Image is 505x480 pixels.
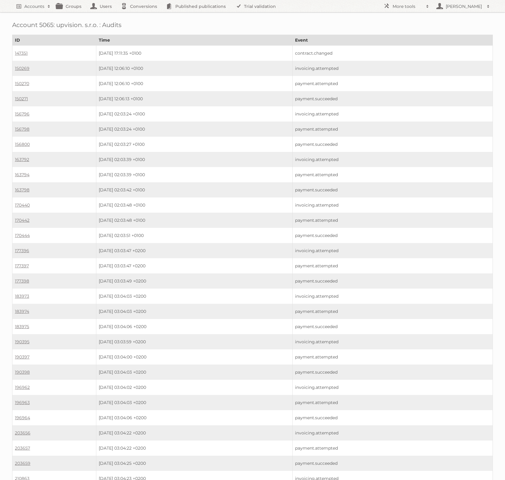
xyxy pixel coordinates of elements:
[292,365,493,380] td: payment.succeeded
[15,81,29,86] a: 150270
[292,456,493,471] td: payment.succeeded
[292,349,493,365] td: payment.attempted
[292,35,493,46] th: Event
[96,365,292,380] td: [DATE] 03:04:03 +0200
[15,263,29,269] a: 177397
[292,410,493,425] td: payment.succeeded
[96,304,292,319] td: [DATE] 03:04:03 +0200
[96,61,292,76] td: [DATE] 12:06:10 +0100
[24,3,44,9] h2: Accounts
[96,349,292,365] td: [DATE] 03:04:00 +0200
[96,46,292,61] td: [DATE] 17:11:35 +0100
[12,21,493,29] h1: Account 5065: upvision. s.r.o. : Audits
[292,122,493,137] td: payment.attempted
[15,50,28,56] a: 147351
[292,106,493,122] td: invoicing.attempted
[292,91,493,106] td: payment.succeeded
[96,197,292,213] td: [DATE] 02:03:48 +0100
[15,218,29,223] a: 170442
[96,289,292,304] td: [DATE] 03:04:03 +0200
[15,172,29,177] a: 163794
[15,233,30,238] a: 170444
[96,319,292,334] td: [DATE] 03:04:06 +0200
[292,441,493,456] td: payment.attempted
[15,324,29,329] a: 183975
[15,142,30,147] a: 156800
[96,106,292,122] td: [DATE] 02:03:24 +0100
[292,425,493,441] td: invoicing.attempted
[15,461,30,466] a: 203659
[15,400,30,405] a: 196963
[96,152,292,167] td: [DATE] 02:03:39 +0100
[15,369,30,375] a: 190398
[292,46,493,61] td: contract.changed
[292,197,493,213] td: invoicing.attempted
[15,66,29,71] a: 150269
[15,126,29,132] a: 156798
[292,289,493,304] td: invoicing.attempted
[15,187,29,193] a: 163798
[96,410,292,425] td: [DATE] 03:04:06 +0200
[96,137,292,152] td: [DATE] 02:03:27 +0100
[292,334,493,349] td: invoicing.attempted
[15,385,30,390] a: 196962
[15,202,30,208] a: 170440
[96,273,292,289] td: [DATE] 03:03:49 +0200
[292,152,493,167] td: invoicing.attempted
[15,248,29,253] a: 177396
[292,228,493,243] td: payment.succeeded
[444,3,484,9] h2: [PERSON_NAME]
[15,415,30,420] a: 196964
[96,91,292,106] td: [DATE] 12:06:13 +0100
[393,3,423,9] h2: More tools
[12,35,96,46] th: ID
[96,456,292,471] td: [DATE] 03:04:25 +0200
[96,35,292,46] th: Time
[292,395,493,410] td: payment.attempted
[292,304,493,319] td: payment.attempted
[15,157,29,162] a: 163792
[292,76,493,91] td: payment.attempted
[15,111,29,117] a: 156796
[292,273,493,289] td: payment.succeeded
[15,293,29,299] a: 183973
[15,445,30,451] a: 203657
[96,76,292,91] td: [DATE] 12:06:10 +0100
[96,122,292,137] td: [DATE] 02:03:24 +0100
[15,430,30,436] a: 203656
[96,167,292,182] td: [DATE] 02:03:39 +0100
[96,258,292,273] td: [DATE] 03:03:47 +0200
[292,182,493,197] td: payment.succeeded
[96,380,292,395] td: [DATE] 03:04:02 +0200
[15,96,28,101] a: 150271
[96,441,292,456] td: [DATE] 03:04:22 +0200
[292,319,493,334] td: payment.succeeded
[96,243,292,258] td: [DATE] 03:03:47 +0200
[96,213,292,228] td: [DATE] 02:03:48 +0100
[292,61,493,76] td: invoicing.attempted
[96,228,292,243] td: [DATE] 02:03:51 +0100
[292,137,493,152] td: payment.succeeded
[15,354,29,360] a: 190397
[15,309,29,314] a: 183974
[292,243,493,258] td: invoicing.attempted
[96,425,292,441] td: [DATE] 03:04:22 +0200
[96,334,292,349] td: [DATE] 03:03:59 +0200
[15,278,29,284] a: 177398
[292,167,493,182] td: payment.attempted
[15,339,29,345] a: 190395
[292,213,493,228] td: payment.attempted
[292,380,493,395] td: invoicing.attempted
[96,182,292,197] td: [DATE] 02:03:42 +0100
[292,258,493,273] td: payment.attempted
[96,395,292,410] td: [DATE] 03:04:03 +0200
